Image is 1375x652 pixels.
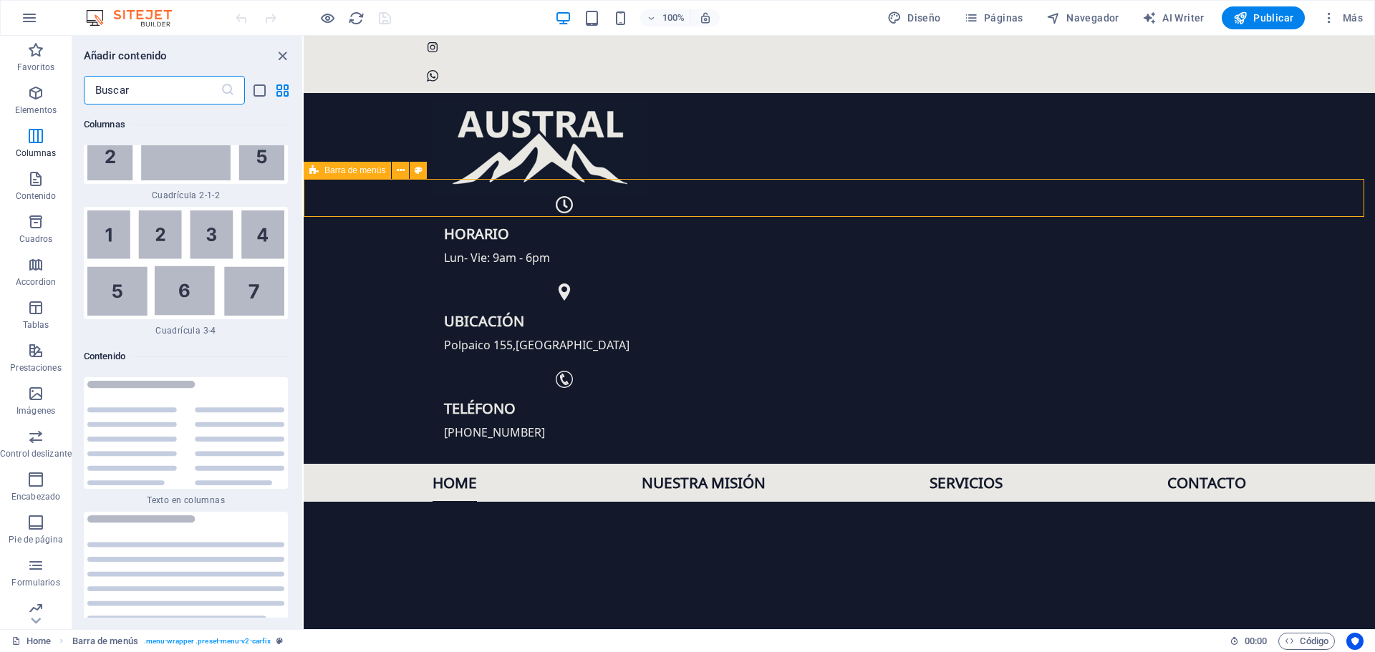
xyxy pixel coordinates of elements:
div: Diseño (Ctrl+Alt+Y) [882,6,947,29]
span: Cuadrícula 2-1-2 [84,190,288,201]
p: , [140,301,381,318]
span: Publicar [1233,11,1294,25]
i: Volver a cargar página [348,10,365,26]
button: Haz clic para salir del modo de previsualización y seguir editando [319,9,336,26]
button: grid-view [274,82,291,99]
h6: Columnas [84,116,288,133]
span: AI Writer [1142,11,1205,25]
button: Más [1316,6,1369,29]
h6: Tiempo de la sesión [1230,633,1268,650]
div: Texto en columnas [84,377,288,507]
span: Diseño [887,11,941,25]
p: Columnas [16,147,57,159]
span: Polpaico 155 [140,301,209,317]
button: AI Writer [1137,6,1210,29]
button: close panel [274,47,291,64]
span: Más [1322,11,1363,25]
i: Este elemento es un preajuste personalizable [276,637,283,645]
p: Imágenes [16,405,55,417]
span: 00 00 [1245,633,1267,650]
button: Páginas [958,6,1029,29]
p: Formularios [11,577,59,588]
h6: Contenido [84,348,288,365]
p: Prestaciones [10,362,61,374]
nav: breadcrumb [72,633,284,650]
a: Haz clic para cancelar la selección y doble clic para abrir páginas [11,633,51,650]
i: Al redimensionar, ajustar el nivel de zoom automáticamente para ajustarse al dispositivo elegido. [699,11,712,24]
div: Cuadrícula 3-4 [84,207,288,336]
span: Barra de menús [324,166,385,175]
h6: 100% [662,9,685,26]
h6: Añadir contenido [84,47,167,64]
span: Haz clic para seleccionar y doble clic para editar [72,633,138,650]
p: Contenido [16,190,57,202]
span: : [1255,636,1257,646]
button: reload [347,9,365,26]
button: Código [1278,633,1335,650]
p: Accordion [16,276,56,288]
span: Cuadrícula 3-4 [84,325,288,336]
button: list-view [251,82,268,99]
img: text-in-columns.svg [87,381,284,486]
input: Buscar [84,76,221,104]
p: Pie de página [9,534,62,545]
p: Cuadros [19,233,53,245]
span: . menu-wrapper .preset-menu-v2-carfix [144,633,271,650]
img: Grid3-4.svg [87,210,284,316]
span: Páginas [964,11,1023,25]
span: Código [1285,633,1328,650]
button: Publicar [1222,6,1306,29]
span: Navegador [1046,11,1119,25]
img: text.svg [87,515,284,621]
span: Texto en columnas [84,495,288,506]
img: Editor Logo [82,9,190,26]
p: Encabezado [11,491,60,502]
button: 100% [640,9,691,26]
button: Navegador [1041,6,1125,29]
p: Favoritos [17,62,54,73]
p: Elementos [15,104,57,116]
button: Diseño [882,6,947,29]
button: Usercentrics [1346,633,1364,650]
p: Tablas [23,319,49,331]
